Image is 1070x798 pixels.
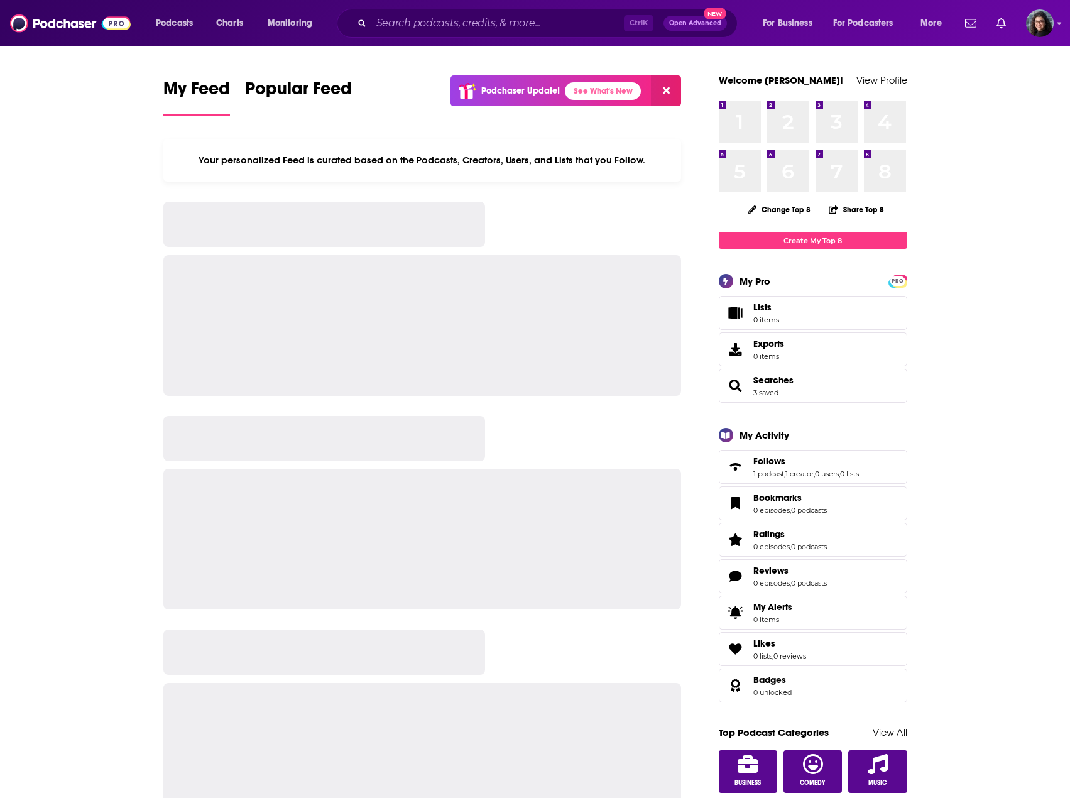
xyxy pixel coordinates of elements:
span: , [839,469,840,478]
a: 0 episodes [753,542,790,551]
a: Searches [723,377,748,395]
div: Search podcasts, credits, & more... [349,9,750,38]
button: Change Top 8 [741,202,819,217]
a: Lists [719,296,907,330]
span: My Alerts [753,601,792,613]
p: Podchaser Update! [481,85,560,96]
span: Lists [723,304,748,322]
span: Follows [753,456,785,467]
a: Reviews [723,567,748,585]
a: 0 episodes [753,506,790,515]
span: , [772,652,773,660]
span: Ratings [753,528,785,540]
a: Likes [723,640,748,658]
a: Badges [723,677,748,694]
span: Bookmarks [719,486,907,520]
a: 0 podcasts [791,542,827,551]
a: Welcome [PERSON_NAME]! [719,74,843,86]
span: Exports [753,338,784,349]
span: Follows [719,450,907,484]
span: Podcasts [156,14,193,32]
a: Searches [753,374,794,386]
span: , [790,542,791,551]
button: open menu [147,13,209,33]
a: 0 lists [753,652,772,660]
a: 0 users [815,469,839,478]
a: Business [719,750,778,793]
a: Likes [753,638,806,649]
a: Follows [753,456,859,467]
a: Ratings [753,528,827,540]
a: See What's New [565,82,641,100]
button: open menu [259,13,329,33]
a: My Feed [163,78,230,116]
img: Podchaser - Follow, Share and Rate Podcasts [10,11,131,35]
a: Show notifications dropdown [991,13,1011,34]
a: 0 unlocked [753,688,792,697]
span: New [704,8,726,19]
a: 1 podcast [753,469,784,478]
span: Reviews [753,565,789,576]
a: Ratings [723,531,748,549]
span: Lists [753,302,772,313]
a: 0 podcasts [791,506,827,515]
button: Show profile menu [1026,9,1054,37]
button: open menu [825,13,912,33]
span: Bookmarks [753,492,802,503]
a: Badges [753,674,792,686]
a: Bookmarks [753,492,827,503]
a: Reviews [753,565,827,576]
span: Business [734,779,761,787]
button: open menu [754,13,828,33]
span: Lists [753,302,779,313]
button: open menu [912,13,958,33]
a: Music [848,750,907,793]
a: Create My Top 8 [719,232,907,249]
span: Ctrl K [624,15,653,31]
span: My Alerts [723,604,748,621]
a: 3 saved [753,388,778,397]
span: Searches [719,369,907,403]
button: Open AdvancedNew [663,16,727,31]
span: Badges [719,669,907,702]
a: View All [873,726,907,738]
span: Logged in as SiobhanvanWyk [1026,9,1054,37]
span: For Business [763,14,812,32]
span: My Feed [163,78,230,107]
span: More [920,14,942,32]
span: Music [868,779,887,787]
span: , [790,506,791,515]
span: , [790,579,791,588]
div: My Pro [740,275,770,287]
span: Reviews [719,559,907,593]
span: PRO [890,276,905,286]
span: 0 items [753,315,779,324]
button: Share Top 8 [828,197,885,222]
span: Likes [753,638,775,649]
a: Bookmarks [723,495,748,512]
span: Monitoring [268,14,312,32]
span: Popular Feed [245,78,352,107]
span: 0 items [753,615,792,624]
a: Show notifications dropdown [960,13,981,34]
a: Top Podcast Categories [719,726,829,738]
a: Exports [719,332,907,366]
span: Badges [753,674,786,686]
span: Charts [216,14,243,32]
a: My Alerts [719,596,907,630]
span: Open Advanced [669,20,721,26]
a: Popular Feed [245,78,352,116]
span: Comedy [800,779,826,787]
img: User Profile [1026,9,1054,37]
div: My Activity [740,429,789,441]
a: 0 reviews [773,652,806,660]
span: Likes [719,632,907,666]
span: Exports [723,341,748,358]
a: 0 podcasts [791,579,827,588]
span: Ratings [719,523,907,557]
a: Charts [208,13,251,33]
